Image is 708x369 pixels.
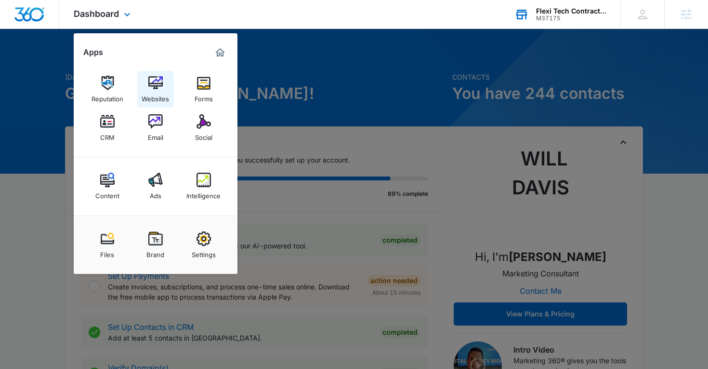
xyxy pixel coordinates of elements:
[142,90,169,103] div: Websites
[100,129,115,141] div: CRM
[192,246,216,259] div: Settings
[195,90,213,103] div: Forms
[195,129,212,141] div: Social
[186,187,221,200] div: Intelligence
[89,227,126,263] a: Files
[100,246,114,259] div: Files
[137,71,174,108] a: Websites
[150,187,161,200] div: Ads
[185,109,222,146] a: Social
[74,9,119,19] span: Dashboard
[185,168,222,205] a: Intelligence
[536,7,606,15] div: account name
[137,109,174,146] a: Email
[89,109,126,146] a: CRM
[83,48,103,57] h2: Apps
[212,45,228,60] a: Marketing 360® Dashboard
[89,168,126,205] a: Content
[137,227,174,263] a: Brand
[137,168,174,205] a: Ads
[89,71,126,108] a: Reputation
[536,15,606,22] div: account id
[185,227,222,263] a: Settings
[148,129,163,141] div: Email
[146,246,164,259] div: Brand
[92,90,123,103] div: Reputation
[185,71,222,108] a: Forms
[95,187,119,200] div: Content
